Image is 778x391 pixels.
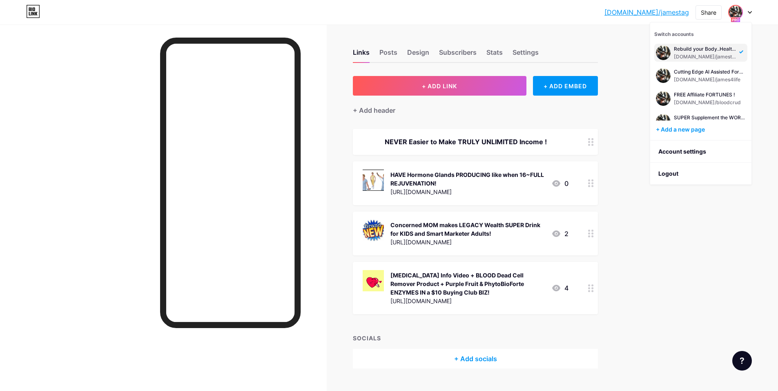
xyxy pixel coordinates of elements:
[486,47,503,62] div: Stats
[379,47,397,62] div: Posts
[674,46,737,52] div: Rebuild your Body..Health..BANK and Dignity in [DATE]
[674,92,741,98] div: FREE Affiliate FORTUNES !
[674,76,746,83] div: [DOMAIN_NAME]/james4life
[363,137,568,147] div: NEVER Easier to Make TRULY UNLIMITED Income !
[363,220,384,241] img: Concerned MOM makes LEGACY Wealth SUPER Drink for KIDS and Smart Marketer Adults!
[656,125,747,134] div: + Add a new page
[551,283,568,293] div: 4
[353,349,598,369] div: + Add socials
[650,141,751,163] a: Account settings
[390,188,545,196] div: [URL][DOMAIN_NAME]
[363,170,384,191] img: HAVE Hormone Glands PRODUCING like when 16~FULL REJUVENATION!
[604,7,689,17] a: [DOMAIN_NAME]/jamestag
[407,47,429,62] div: Design
[701,8,716,17] div: Share
[353,76,526,96] button: + ADD LINK
[656,91,671,106] img: jamestag
[650,163,751,185] li: Logout
[390,297,545,305] div: [URL][DOMAIN_NAME]
[656,68,671,83] img: jamestag
[390,170,545,188] div: HAVE Hormone Glands PRODUCING like when 16~FULL REJUVENATION!
[656,45,671,60] img: jamestag
[439,47,477,62] div: Subscribers
[353,105,395,115] div: + Add header
[729,6,742,19] img: jamestag
[353,47,370,62] div: Links
[656,114,671,129] img: jamestag
[533,76,598,96] div: + ADD EMBED
[390,271,545,297] div: [MEDICAL_DATA] Info Video + BLOOD Dead Cell Remover Product + Purple Fruit & PhytoBioForte ENZYME...
[674,69,746,75] div: Cutting Edge AI Assisted Formulations- MILLIONAIRES (and healthy affiliates) will be Made!
[390,238,545,246] div: [URL][DOMAIN_NAME]
[353,334,598,342] div: SOCIALS
[513,47,539,62] div: Settings
[654,31,694,37] span: Switch accounts
[551,179,568,188] div: 0
[422,83,457,89] span: + ADD LINK
[674,114,746,121] div: SUPER Supplement the WORLD will WANT and HERE it IS for YOU to make a FORTUNE from
[363,270,384,291] img: CANCER Info Video + BLOOD Dead Cell Remover Product + Purple Fruit & PhytoBioForte ENZYMES IN a $...
[674,99,741,106] div: [DOMAIN_NAME]/bloodcrud
[390,221,545,238] div: Concerned MOM makes LEGACY Wealth SUPER Drink for KIDS and Smart Marketer Adults!
[551,229,568,239] div: 2
[674,54,737,60] div: [DOMAIN_NAME]/jamestag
